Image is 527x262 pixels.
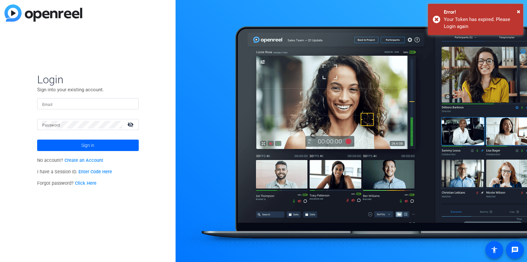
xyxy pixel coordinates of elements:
[42,123,60,128] mat-label: Password
[42,100,134,108] input: Enter Email Address
[37,140,139,151] button: Sign in
[37,73,139,86] span: Login
[511,246,519,254] mat-icon: message
[37,169,112,175] span: I have a Session ID.
[75,181,97,186] a: Click Here
[444,9,518,16] div: Error!
[37,86,139,93] p: Sign into your existing account.
[64,158,103,163] a: Create an Account
[81,137,94,153] span: Sign in
[42,102,53,107] mat-label: Email
[37,181,97,186] span: Forgot password?
[78,169,112,175] a: Enter Code Here
[4,4,82,22] img: blue-gradient.svg
[123,120,139,129] mat-icon: visibility_off
[517,7,520,16] button: Close
[37,158,103,163] span: No account?
[490,246,498,254] mat-icon: accessibility
[517,8,520,15] span: ×
[444,16,518,30] div: Your Token has expired. Please Login again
